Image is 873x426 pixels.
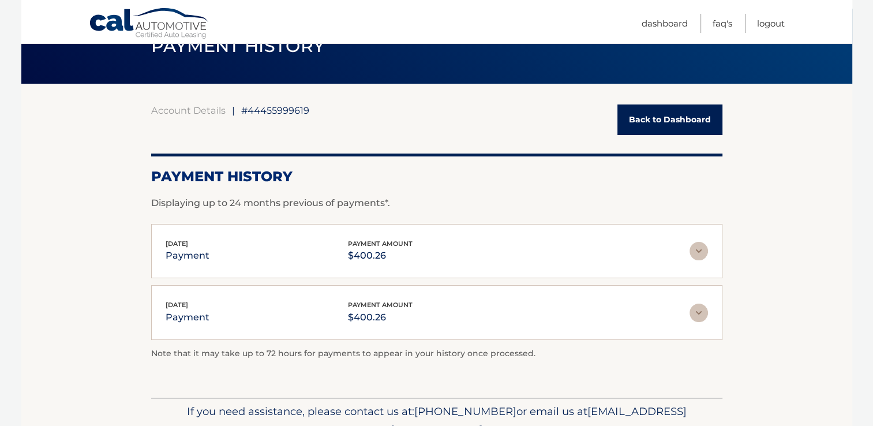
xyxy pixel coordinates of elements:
[642,14,688,33] a: Dashboard
[232,104,235,116] span: |
[166,240,188,248] span: [DATE]
[151,104,226,116] a: Account Details
[151,196,722,210] p: Displaying up to 24 months previous of payments*.
[690,242,708,260] img: accordion-rest.svg
[713,14,732,33] a: FAQ's
[690,304,708,322] img: accordion-rest.svg
[414,405,516,418] span: [PHONE_NUMBER]
[151,347,722,361] p: Note that it may take up to 72 hours for payments to appear in your history once processed.
[757,14,785,33] a: Logout
[241,104,309,116] span: #44455999619
[166,309,209,326] p: payment
[166,301,188,309] span: [DATE]
[348,240,413,248] span: payment amount
[151,168,722,185] h2: Payment History
[166,248,209,264] p: payment
[151,35,325,57] span: PAYMENT HISTORY
[348,301,413,309] span: payment amount
[348,248,413,264] p: $400.26
[89,8,210,41] a: Cal Automotive
[348,309,413,326] p: $400.26
[617,104,722,135] a: Back to Dashboard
